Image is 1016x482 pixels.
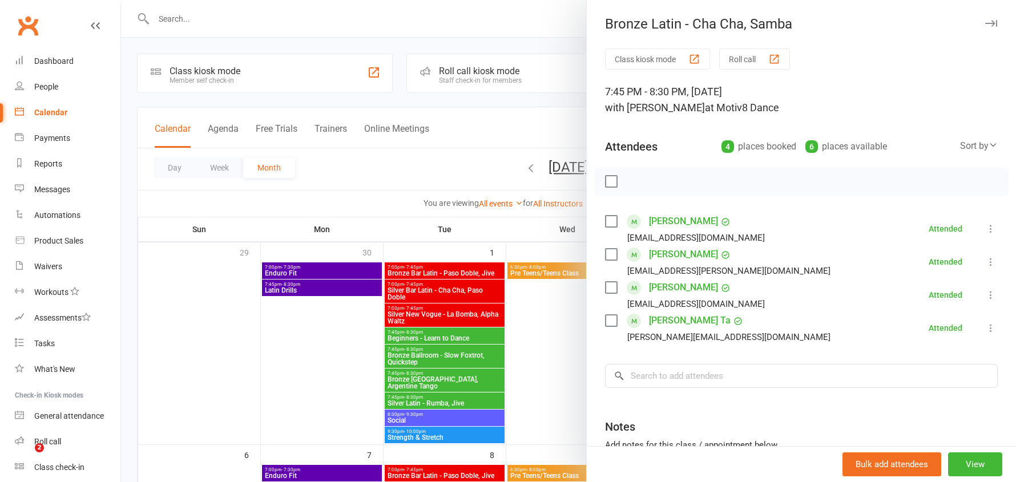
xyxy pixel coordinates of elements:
div: Workouts [34,287,68,297]
div: Attended [929,258,962,266]
div: What's New [34,364,75,374]
div: Payments [34,133,70,143]
div: Attended [929,225,962,233]
a: Waivers [15,254,120,280]
div: Product Sales [34,236,83,245]
div: places booked [721,139,796,155]
div: Dashboard [34,56,74,66]
div: People [34,82,58,91]
div: Sort by [960,139,998,153]
div: Attended [929,324,962,332]
div: Attendees [605,139,658,155]
div: Automations [34,210,80,220]
a: What's New [15,357,120,382]
div: Add notes for this class / appointment below [605,438,998,452]
div: 4 [721,140,734,153]
button: Class kiosk mode [605,48,710,70]
a: Payments [15,125,120,151]
div: Calendar [34,108,67,117]
a: Clubworx [14,11,42,40]
div: Waivers [34,262,62,271]
span: with [PERSON_NAME] [605,102,705,114]
span: 2 [35,443,44,452]
a: General attendance kiosk mode [15,403,120,429]
a: People [15,74,120,100]
a: Messages [15,177,120,202]
a: Roll call [15,429,120,455]
a: Reports [15,151,120,177]
a: Workouts [15,280,120,305]
div: [PERSON_NAME][EMAIL_ADDRESS][DOMAIN_NAME] [627,330,830,345]
input: Search to add attendees [605,364,998,388]
a: Assessments [15,305,120,331]
div: [EMAIL_ADDRESS][DOMAIN_NAME] [627,297,765,311]
div: Roll call [34,437,61,446]
button: Bulk add attendees [842,452,941,476]
div: Notes [605,419,635,435]
div: Messages [34,185,70,194]
div: Tasks [34,339,55,348]
div: Reports [34,159,62,168]
a: Calendar [15,100,120,125]
div: 7:45 PM - 8:30 PM, [DATE] [605,84,998,116]
div: Assessments [34,313,91,322]
button: Roll call [719,48,790,70]
a: Automations [15,202,120,228]
a: [PERSON_NAME] [649,212,718,230]
div: Class check-in [34,463,84,472]
div: General attendance [34,411,104,420]
div: places available [805,139,887,155]
div: Bronze Latin - Cha Cha, Samba [587,16,1016,32]
a: Dashboard [15,48,120,74]
a: Product Sales [15,228,120,254]
span: at Motiv8 Dance [705,102,779,114]
a: Tasks [15,331,120,357]
div: Attended [929,291,962,299]
a: [PERSON_NAME] [649,245,718,264]
button: View [948,452,1002,476]
a: [PERSON_NAME] Ta [649,311,731,330]
a: [PERSON_NAME] [649,278,718,297]
div: [EMAIL_ADDRESS][DOMAIN_NAME] [627,230,765,245]
div: [EMAIL_ADDRESS][PERSON_NAME][DOMAIN_NAME] [627,264,830,278]
iframe: Intercom live chat [11,443,39,471]
div: 6 [805,140,818,153]
a: Class kiosk mode [15,455,120,480]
